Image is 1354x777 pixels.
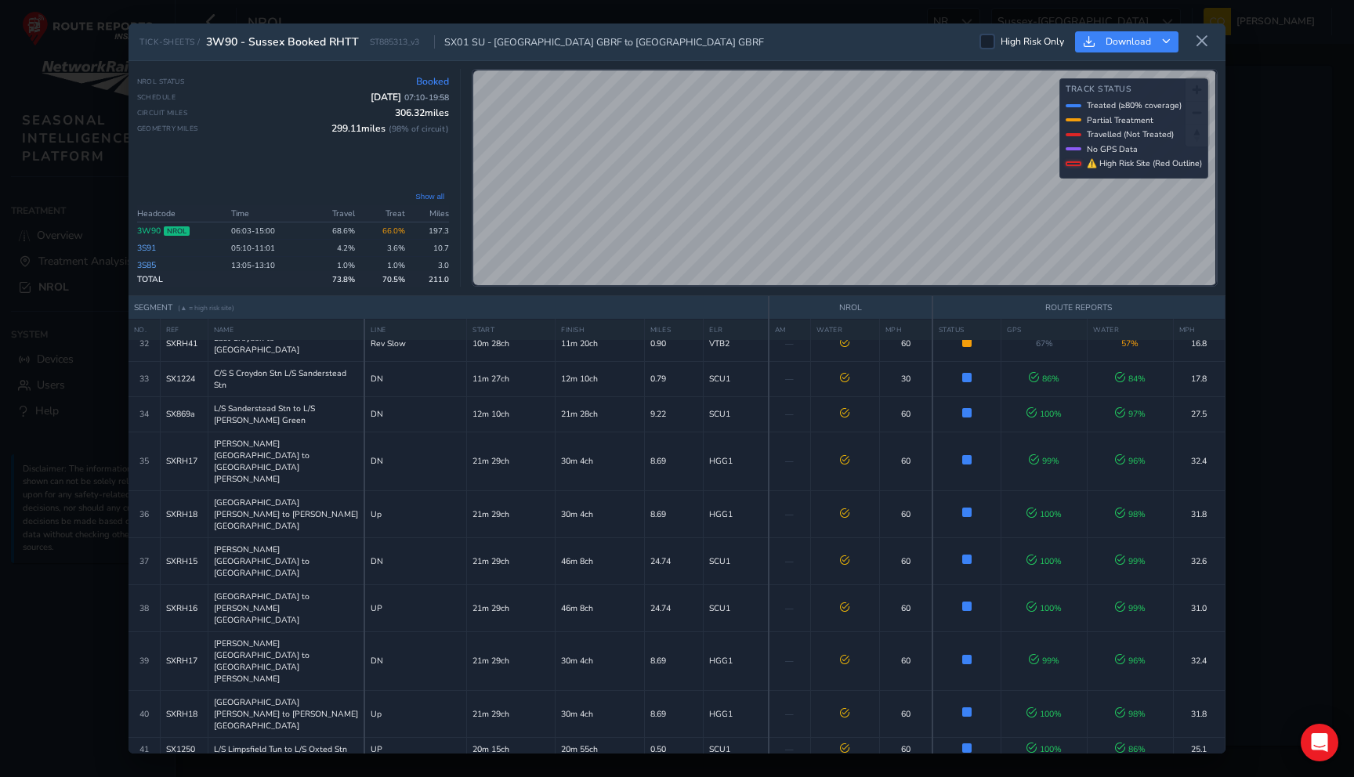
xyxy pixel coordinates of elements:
th: FINISH [556,319,644,340]
td: 3.0 [410,256,449,274]
td: 1.0% [360,256,410,274]
div: Open Intercom Messenger [1301,724,1338,761]
span: — [785,338,794,349]
th: NAME [208,319,364,340]
td: VTB2 [704,326,769,361]
span: 67 % [1036,338,1053,349]
td: 4.2 % [310,239,360,256]
td: 12m 10ch [556,361,644,396]
td: 30m 4ch [556,690,644,737]
td: 8.69 [644,631,703,690]
th: Travel [310,205,360,222]
span: — [785,655,794,667]
span: 86 % [1029,373,1059,385]
span: [PERSON_NAME][GEOGRAPHIC_DATA] to [GEOGRAPHIC_DATA][PERSON_NAME] [214,438,359,485]
h4: Track Status [1066,85,1202,95]
td: 10m 28ch [467,326,556,361]
td: 1.0 % [310,256,360,274]
td: 60 [879,537,932,584]
span: East Croydon to [GEOGRAPHIC_DATA] [214,332,359,356]
th: WATER [810,319,879,340]
span: [DATE] [371,91,449,103]
th: MPH [879,319,932,340]
span: 100 % [1026,508,1062,520]
td: 21m 29ch [467,631,556,690]
span: 97 % [1115,408,1146,420]
td: HGG1 [704,631,769,690]
td: 60 [879,490,932,537]
td: 60 [879,690,932,737]
th: Headcode [137,205,226,222]
td: 46m 8ch [556,584,644,631]
span: 100 % [1026,555,1062,567]
th: GPS [1001,319,1088,340]
td: 21m 28ch [556,396,644,432]
span: 100 % [1026,602,1062,614]
span: 98 % [1115,708,1146,720]
span: 100 % [1026,408,1062,420]
td: 30 [879,361,932,396]
span: 07:10 - 19:58 [404,92,449,103]
td: 32.4 [1173,631,1225,690]
span: 98 % [1115,508,1146,520]
span: Treated (≥80% coverage) [1087,99,1182,111]
span: 96 % [1115,455,1146,467]
td: 60 [879,396,932,432]
th: SEGMENT [129,296,769,320]
span: — [785,508,794,520]
span: No GPS Data [1087,143,1138,155]
td: 8.69 [644,690,703,737]
td: 16.8 [1173,326,1225,361]
span: L/S Sanderstead Stn to L/S [PERSON_NAME] Green [214,403,359,426]
td: HGG1 [704,490,769,537]
th: Time [226,205,310,222]
td: DN [364,432,467,490]
span: — [785,555,794,567]
td: Rev Slow [364,326,467,361]
th: LINE [364,319,467,340]
td: 24.74 [644,537,703,584]
th: WATER [1087,319,1173,340]
td: 73.8 % [310,269,360,287]
th: MPH [1173,319,1225,340]
span: — [785,602,794,614]
td: 21m 29ch [467,537,556,584]
span: 84 % [1115,373,1146,385]
td: 30m 4ch [556,631,644,690]
td: HGG1 [704,432,769,490]
span: [GEOGRAPHIC_DATA] to [PERSON_NAME][GEOGRAPHIC_DATA] [214,591,359,626]
th: Treat [360,205,410,222]
td: 17.8 [1173,361,1225,396]
span: 57 % [1121,338,1139,349]
td: 27.5 [1173,396,1225,432]
span: 100 % [1026,708,1062,720]
td: SCU1 [704,537,769,584]
td: 31.8 [1173,690,1225,737]
span: Booked [416,75,449,88]
td: Up [364,690,467,737]
th: ROUTE REPORTS [932,296,1225,320]
th: AM [769,319,811,340]
td: 11m 20ch [556,326,644,361]
td: 60 [879,584,932,631]
td: SCU1 [704,361,769,396]
td: 9.22 [644,396,703,432]
td: 31.8 [1173,490,1225,537]
span: 99 % [1115,602,1146,614]
td: 13:05 - 13:10 [226,256,310,274]
td: 60 [879,432,932,490]
td: SCU1 [704,584,769,631]
td: 30m 4ch [556,432,644,490]
td: 11m 27ch [467,361,556,396]
td: 05:10 - 11:01 [226,239,310,256]
td: 24.74 [644,584,703,631]
td: TOTAL [137,269,226,287]
td: 211.0 [410,269,449,287]
td: 68.6 % [310,222,360,239]
td: UP [364,584,467,631]
th: Miles [410,205,449,222]
td: 60 [879,326,932,361]
canvas: Map [473,70,1215,285]
td: 21m 29ch [467,690,556,737]
span: Travelled (Not Treated) [1087,128,1174,140]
